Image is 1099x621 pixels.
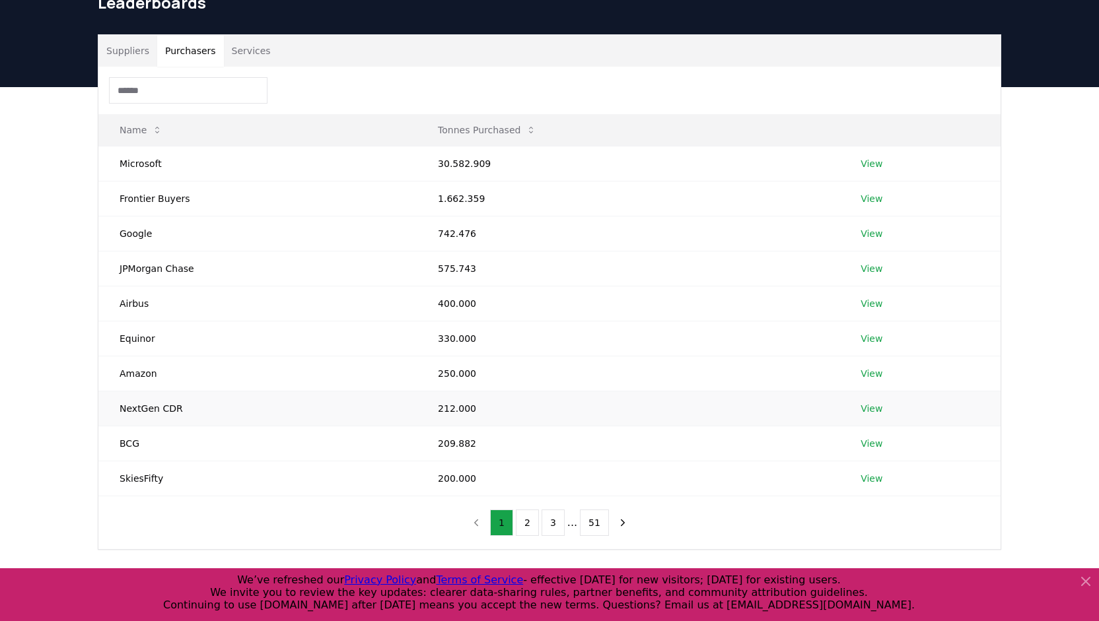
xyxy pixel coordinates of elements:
[98,356,417,391] td: Amazon
[98,146,417,181] td: Microsoft
[861,192,882,205] a: View
[98,426,417,461] td: BCG
[861,262,882,275] a: View
[98,35,157,67] button: Suppliers
[98,181,417,216] td: Frontier Buyers
[861,227,882,240] a: View
[861,297,882,310] a: View
[157,35,224,67] button: Purchasers
[580,509,609,536] button: 51
[612,509,634,536] button: next page
[516,509,539,536] button: 2
[98,216,417,251] td: Google
[417,321,839,356] td: 330.000
[224,35,279,67] button: Services
[98,286,417,321] td: Airbus
[109,117,173,143] button: Name
[98,321,417,356] td: Equinor
[417,251,839,286] td: 575.743
[417,391,839,426] td: 212.000
[98,461,417,496] td: SkiesFifty
[861,332,882,345] a: View
[417,356,839,391] td: 250.000
[98,251,417,286] td: JPMorgan Chase
[417,181,839,216] td: 1.662.359
[567,515,577,531] li: ...
[861,402,882,415] a: View
[427,117,547,143] button: Tonnes Purchased
[861,437,882,450] a: View
[417,286,839,321] td: 400.000
[417,426,839,461] td: 209.882
[417,146,839,181] td: 30.582.909
[542,509,565,536] button: 3
[417,461,839,496] td: 200.000
[861,157,882,170] a: View
[861,367,882,380] a: View
[490,509,513,536] button: 1
[861,472,882,485] a: View
[417,216,839,251] td: 742.476
[98,391,417,426] td: NextGen CDR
